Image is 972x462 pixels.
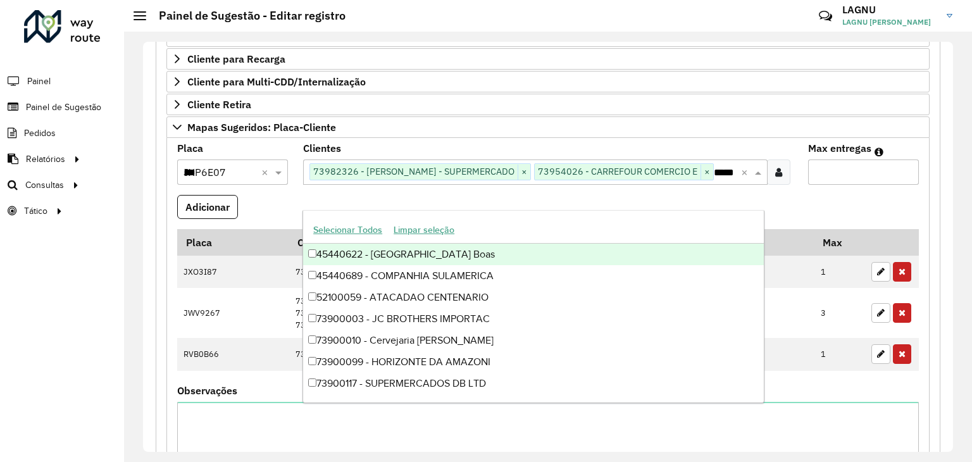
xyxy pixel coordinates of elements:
a: Cliente para Multi-CDD/Internalização [166,71,930,92]
th: Placa [177,229,289,256]
div: 52100059 - ATACADAO CENTENARIO [303,287,764,308]
td: 73961779 [289,256,572,289]
td: 73997174 [289,338,572,371]
span: Mapas Sugeridos: Placa-Cliente [187,122,336,132]
span: Relatórios [26,153,65,166]
div: 73900117 - SUPERMERCADOS DB LTD [303,373,764,394]
span: Consultas [25,178,64,192]
span: Painel de Sugestão [26,101,101,114]
div: 45440689 - COMPANHIA SULAMERICA [303,265,764,287]
div: 73900010 - Cervejaria [PERSON_NAME] [303,330,764,351]
td: RVB0B66 [177,338,289,371]
label: Placa [177,140,203,156]
span: × [701,165,713,180]
div: 73900099 - HORIZONTE DA AMAZONI [303,351,764,373]
label: Clientes [303,140,341,156]
a: Mapas Sugeridos: Placa-Cliente [166,116,930,138]
label: Max entregas [808,140,871,156]
div: 73900003 - JC BROTHERS IMPORTAC [303,308,764,330]
td: 73929031 73957824 73958447 [289,288,572,338]
td: 1 [814,256,865,289]
span: × [518,165,530,180]
ng-dropdown-panel: Options list [302,210,764,403]
span: LAGNU [PERSON_NAME] [842,16,937,28]
h2: Painel de Sugestão - Editar registro [146,9,346,23]
td: 1 [814,338,865,371]
a: Contato Rápido [812,3,839,30]
span: Cliente Retira [187,99,251,109]
div: 45440622 - [GEOGRAPHIC_DATA] Boas [303,244,764,265]
a: Cliente Retira [166,94,930,115]
td: JXO3I87 [177,256,289,289]
span: 73954026 - CARREFOUR COMERCIO E [535,164,701,179]
td: 3 [814,288,865,338]
span: Clear all [741,165,752,180]
th: Código Cliente [289,229,572,256]
span: Cliente para Recarga [187,54,285,64]
button: Limpar seleção [388,220,460,240]
td: JWV9267 [177,288,289,338]
span: 73982326 - [PERSON_NAME] - SUPERMERCADO [310,164,518,179]
button: Adicionar [177,195,238,219]
a: Cliente para Recarga [166,48,930,70]
label: Observações [177,383,237,398]
button: Selecionar Todos [308,220,388,240]
span: Painel [27,75,51,88]
span: Pedidos [24,127,56,140]
span: Tático [24,204,47,218]
span: Cliente para Multi-CDD/Internalização [187,77,366,87]
span: Clear all [261,165,272,180]
div: 73901000 - GOL LINHAS AEREAS SA [303,394,764,416]
em: Máximo de clientes que serão colocados na mesma rota com os clientes informados [875,147,883,157]
th: Max [814,229,865,256]
h3: LAGNU [842,4,937,16]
